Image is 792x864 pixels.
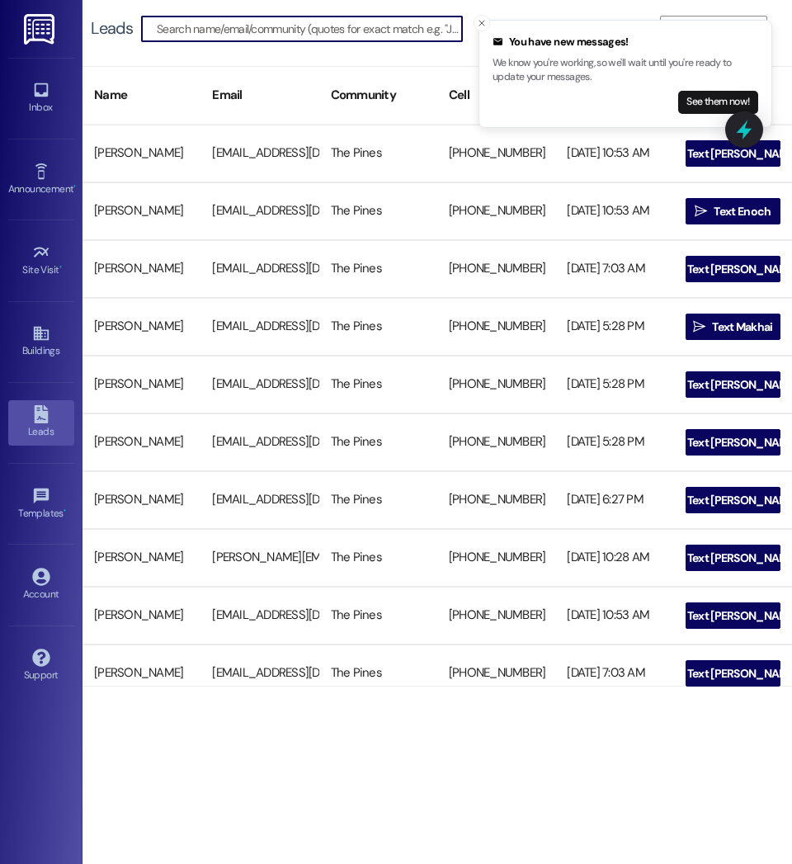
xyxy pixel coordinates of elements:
div: [EMAIL_ADDRESS][DOMAIN_NAME] [200,253,318,286]
a: Templates • [8,482,74,526]
div: [PERSON_NAME][EMAIL_ADDRESS][PERSON_NAME][DOMAIN_NAME] [200,541,318,574]
div: The Pines [319,137,437,170]
div: [EMAIL_ADDRESS][DOMAIN_NAME] [200,657,318,690]
div: [DATE] 5:28 PM [555,368,673,401]
div: [PERSON_NAME] [82,599,200,632]
div: [DATE] 10:53 AM [555,599,673,632]
button: Text [PERSON_NAME] [686,545,780,571]
div: [DATE] 6:27 PM [555,484,673,517]
button: Text [PERSON_NAME] [686,256,780,282]
i:  [667,609,680,622]
span: Text Enoch [714,203,771,220]
div: [PERSON_NAME] [82,657,200,690]
div: [DATE] 10:53 AM [555,195,673,228]
div: [PERSON_NAME] [82,368,200,401]
div: The Pines [319,599,437,632]
span: • [59,262,62,273]
div: [PERSON_NAME] [82,253,200,286]
div: [EMAIL_ADDRESS][DOMAIN_NAME] [200,368,318,401]
a: Buildings [8,319,74,364]
div: The Pines [319,426,437,459]
div: [PHONE_NUMBER] [437,137,555,170]
div: [PHONE_NUMBER] [437,253,555,286]
div: Community [319,75,437,116]
div: [DATE] 10:53 AM [555,137,673,170]
a: Site Visit • [8,238,74,283]
div: [EMAIL_ADDRESS][DOMAIN_NAME] [200,599,318,632]
div: [PHONE_NUMBER] [437,368,555,401]
div: [PHONE_NUMBER] [437,310,555,343]
div: The Pines [319,368,437,401]
div: [PHONE_NUMBER] [437,195,555,228]
div: [PERSON_NAME] [82,426,200,459]
a: Inbox [8,76,74,120]
button: Text Makhai [686,314,780,340]
a: Support [8,644,74,688]
i:  [667,667,680,680]
div: Cell [437,75,555,116]
button: Text [PERSON_NAME] [686,371,780,398]
div: [PERSON_NAME] [82,541,200,574]
div: [PHONE_NUMBER] [437,599,555,632]
div: [EMAIL_ADDRESS][DOMAIN_NAME] [200,426,318,459]
i:  [667,551,680,564]
div: [PERSON_NAME] [82,137,200,170]
p: We know you're working, so we'll wait until you're ready to update your messages. [493,56,758,85]
button: Text [PERSON_NAME] [686,429,780,456]
input: Search name/email/community (quotes for exact match e.g. "John Smith") [157,17,462,40]
div: [PHONE_NUMBER] [437,426,555,459]
div: The Pines [319,310,437,343]
div: The Pines [319,541,437,574]
div: [PHONE_NUMBER] [437,657,555,690]
div: The Pines [319,657,437,690]
div: [EMAIL_ADDRESS][DOMAIN_NAME] [200,310,318,343]
div: The Pines [319,253,437,286]
div: [DATE] 5:28 PM [555,426,673,459]
button: Text [PERSON_NAME] [686,602,780,629]
button: See them now! [678,91,758,114]
i:  [693,320,705,333]
div: [PERSON_NAME] [82,195,200,228]
span: • [73,181,76,192]
i:  [667,147,680,160]
div: [DATE] 5:28 PM [555,310,673,343]
div: Leads [91,20,133,37]
div: [PERSON_NAME] [82,310,200,343]
div: [DATE] 7:03 AM [555,253,673,286]
i:  [667,493,680,507]
div: The Pines [319,195,437,228]
button: Text [PERSON_NAME] [686,487,780,513]
div: [EMAIL_ADDRESS][DOMAIN_NAME] [200,484,318,517]
i:  [667,262,680,276]
button: Close toast [474,15,490,31]
div: [EMAIL_ADDRESS][DOMAIN_NAME] [200,137,318,170]
button: Text Enoch [686,198,780,224]
i:  [667,436,680,449]
div: The Pines [319,484,437,517]
i:  [695,205,707,218]
a: Account [8,563,74,607]
button: Text [PERSON_NAME] [686,140,780,167]
div: [DATE] 7:03 AM [555,657,673,690]
div: Name [82,75,200,116]
div: [PHONE_NUMBER] [437,484,555,517]
i:  [667,378,680,391]
img: ResiDesk Logo [24,14,58,45]
span: • [64,505,66,517]
button: Text [PERSON_NAME] [686,660,780,687]
div: [EMAIL_ADDRESS][DOMAIN_NAME] [200,195,318,228]
div: [DATE] 10:28 AM [555,541,673,574]
div: [PERSON_NAME] [82,484,200,517]
div: Email [200,75,318,116]
span: Text Makhai [712,319,772,336]
a: Leads [8,400,74,445]
div: [PHONE_NUMBER] [437,541,555,574]
div: You have new messages! [493,34,758,50]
